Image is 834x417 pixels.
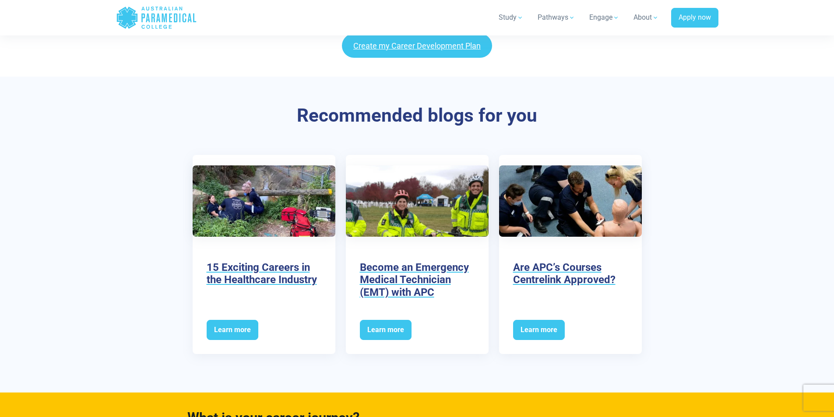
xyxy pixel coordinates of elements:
[360,261,475,299] h3: Become an Emergency Medical Technician (EMT) with APC
[671,8,718,28] a: Apply now
[493,5,529,30] a: Study
[499,165,642,237] img: Are APC’s Courses Centrelink Approved?
[342,34,492,58] a: Create my Career Development Plan
[207,261,321,287] h3: 15 Exciting Careers in the Healthcare Industry
[116,4,197,32] a: Australian Paramedical College
[513,320,565,340] span: Learn more
[584,5,625,30] a: Engage
[346,155,489,354] a: Become an Emergency Medical Technician (EMT) with APC Learn more
[360,320,412,340] span: Learn more
[193,155,335,354] a: 15 Exciting Careers in the Healthcare Industry Learn more
[207,320,258,340] span: Learn more
[513,261,628,287] h3: Are APC’s Courses Centrelink Approved?
[532,5,581,30] a: Pathways
[499,155,642,354] a: Are APC’s Courses Centrelink Approved? Learn more
[161,105,673,127] h3: Recommended blogs for you
[346,165,489,237] img: Become an Emergency Medical Technician (EMT) with APC
[628,5,664,30] a: About
[193,165,335,237] img: 15 Exciting Careers in the Healthcare Industry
